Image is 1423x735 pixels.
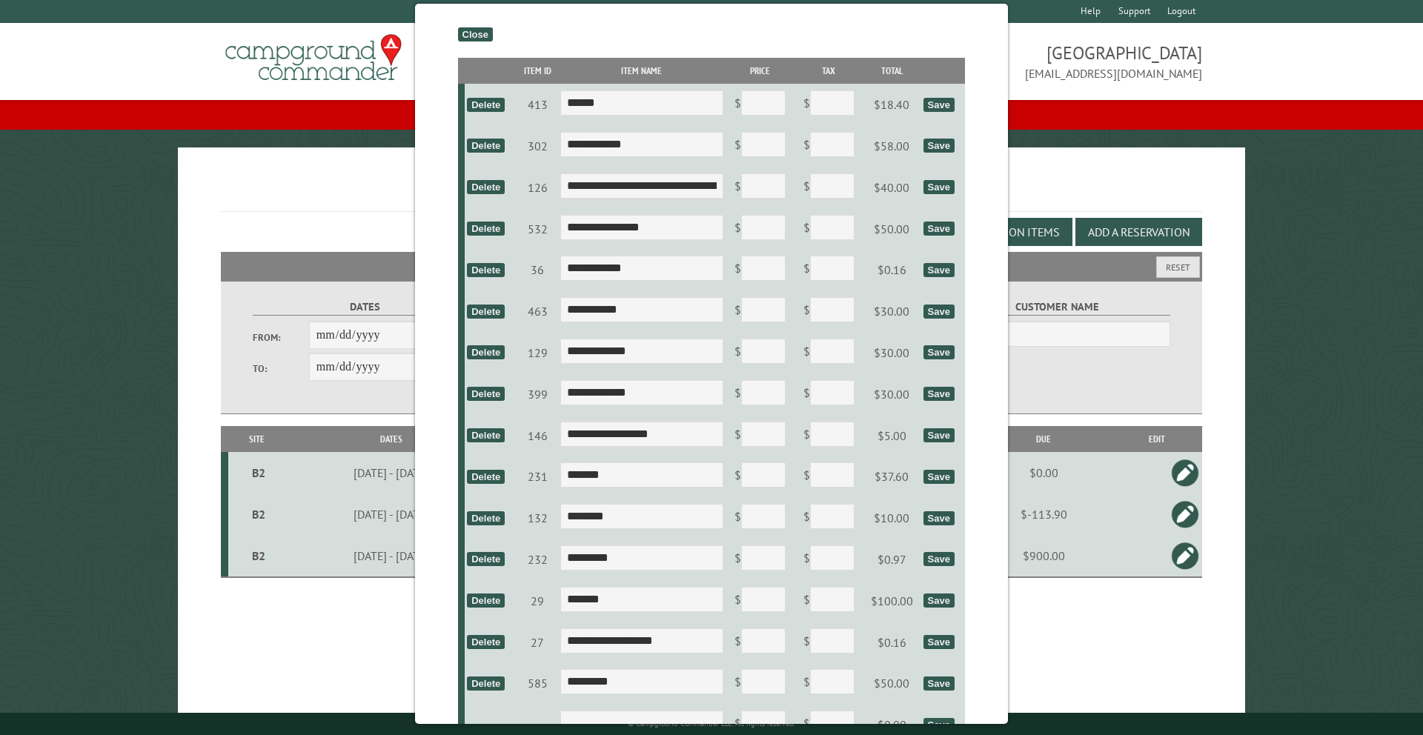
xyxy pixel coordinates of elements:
[467,428,505,442] div: Delete
[517,497,558,539] td: 132
[923,98,955,112] div: Save
[795,84,863,125] td: $
[467,635,505,649] div: Delete
[863,58,921,84] th: Total
[795,58,863,84] th: Tax
[923,511,955,525] div: Save
[923,593,955,608] div: Save
[923,470,955,484] div: Save
[467,552,505,566] div: Delete
[726,539,795,580] td: $
[795,415,863,456] td: $
[863,539,921,580] td: $0.97
[1156,256,1200,278] button: Reset
[228,426,285,452] th: Site
[923,387,955,401] div: Save
[975,535,1111,577] td: $900.00
[726,249,795,290] td: $
[517,249,558,290] td: 36
[726,456,795,497] td: $
[863,415,921,456] td: $5.00
[221,252,1203,280] h2: Filters
[517,622,558,663] td: 27
[221,29,406,87] img: Campground Commander
[288,465,495,480] div: [DATE] - [DATE]
[975,493,1111,535] td: $-113.90
[467,263,505,277] div: Delete
[234,465,283,480] div: B2
[517,125,558,167] td: 302
[467,676,505,691] div: Delete
[467,98,505,112] div: Delete
[726,662,795,704] td: $
[517,167,558,208] td: 126
[863,497,921,539] td: $10.00
[795,332,863,373] td: $
[467,345,505,359] div: Delete
[863,662,921,704] td: $50.00
[863,249,921,290] td: $0.16
[726,497,795,539] td: $
[923,263,955,277] div: Save
[467,305,505,319] div: Delete
[253,362,309,376] label: To:
[253,299,479,316] label: Dates
[467,222,505,236] div: Delete
[975,452,1111,493] td: $0.00
[863,332,921,373] td: $30.00
[234,548,283,563] div: B2
[628,719,795,728] small: © Campground Commander LLC. All rights reserved.
[726,125,795,167] td: $
[467,387,505,401] div: Delete
[467,511,505,525] div: Delete
[467,470,505,484] div: Delete
[517,84,558,125] td: 413
[863,622,921,663] td: $0.16
[517,456,558,497] td: 231
[795,497,863,539] td: $
[863,290,921,332] td: $30.00
[1112,426,1203,452] th: Edit
[795,456,863,497] td: $
[517,332,558,373] td: 129
[945,218,1072,246] button: Edit Add-on Items
[795,580,863,622] td: $
[221,171,1203,212] h1: Reservations
[285,426,498,452] th: Dates
[795,125,863,167] td: $
[234,507,283,522] div: B2
[1075,218,1202,246] button: Add a Reservation
[726,580,795,622] td: $
[923,428,955,442] div: Save
[795,167,863,208] td: $
[795,622,863,663] td: $
[975,426,1111,452] th: Due
[517,539,558,580] td: 232
[517,373,558,415] td: 399
[467,180,505,194] div: Delete
[726,373,795,415] td: $
[945,299,1171,316] label: Customer Name
[726,208,795,250] td: $
[726,167,795,208] td: $
[923,718,955,732] div: Save
[557,58,726,84] th: Item Name
[517,208,558,250] td: 532
[288,507,495,522] div: [DATE] - [DATE]
[863,125,921,167] td: $58.00
[863,208,921,250] td: $50.00
[863,373,921,415] td: $30.00
[863,84,921,125] td: $18.40
[795,373,863,415] td: $
[863,167,921,208] td: $40.00
[458,27,493,41] div: Close
[517,662,558,704] td: 585
[863,456,921,497] td: $37.60
[288,548,495,563] div: [DATE] - [DATE]
[923,180,955,194] div: Save
[923,552,955,566] div: Save
[517,580,558,622] td: 29
[467,593,505,608] div: Delete
[517,415,558,456] td: 146
[726,58,795,84] th: Price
